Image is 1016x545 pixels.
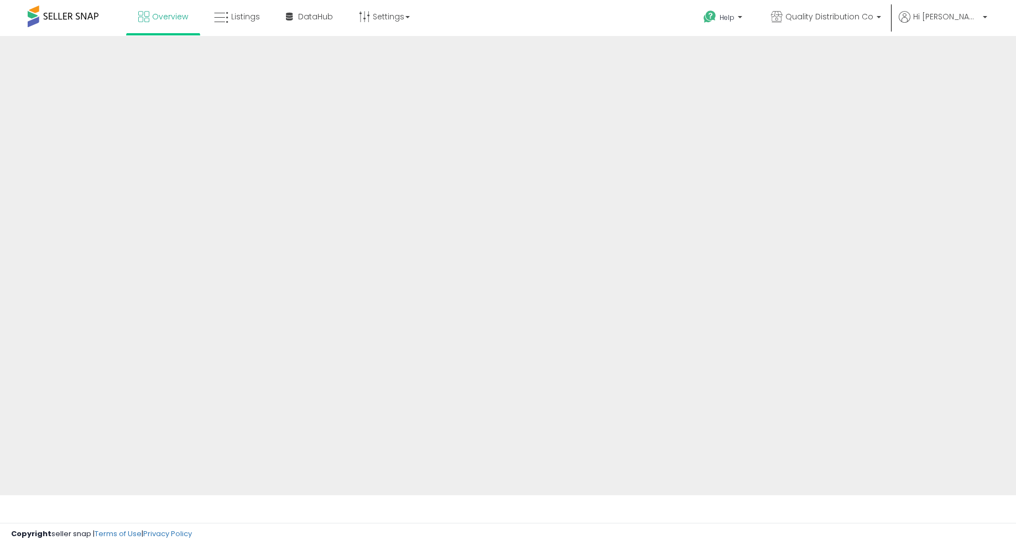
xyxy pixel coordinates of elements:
span: Listings [231,11,260,22]
span: Overview [152,11,188,22]
a: Help [695,2,753,36]
span: Quality Distribution Co [785,11,873,22]
span: Hi [PERSON_NAME] [913,11,979,22]
span: Help [720,13,734,22]
i: Get Help [703,10,717,24]
span: DataHub [298,11,333,22]
a: Hi [PERSON_NAME] [899,11,987,36]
